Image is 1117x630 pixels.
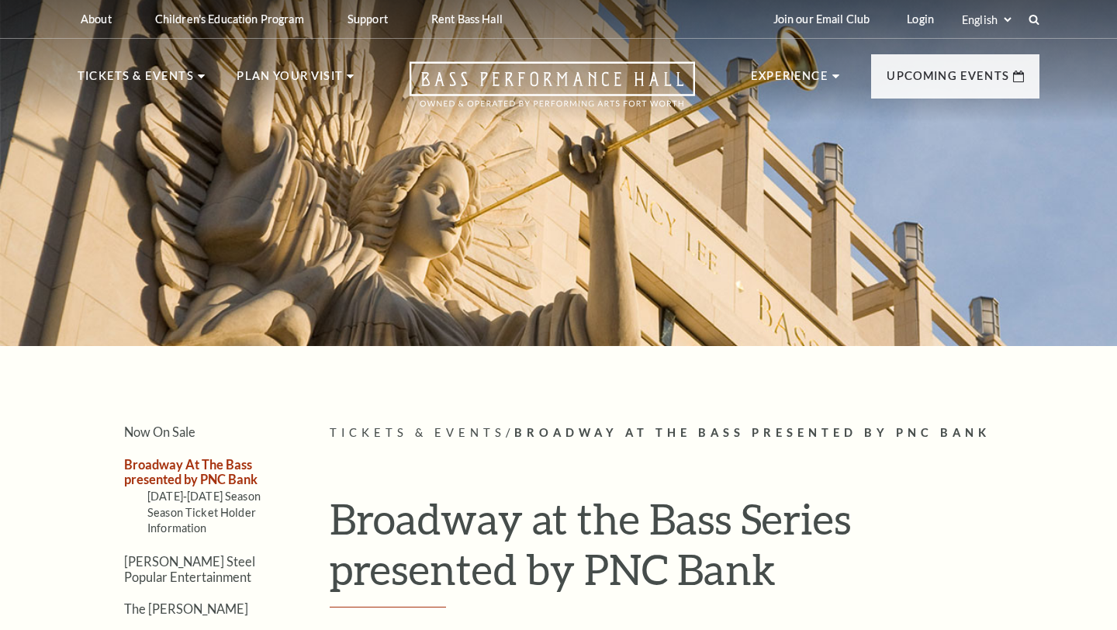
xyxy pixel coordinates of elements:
select: Select: [959,12,1014,27]
p: / [330,424,1039,443]
p: Experience [751,67,828,95]
a: The [PERSON_NAME] [124,601,248,616]
p: Children's Education Program [155,12,304,26]
p: Support [348,12,388,26]
p: Upcoming Events [887,67,1009,95]
p: Plan Your Visit [237,67,343,95]
a: Now On Sale [124,424,195,439]
span: Broadway At The Bass presented by PNC Bank [514,426,991,439]
a: [PERSON_NAME] Steel Popular Entertainment [124,554,255,583]
p: Tickets & Events [78,67,194,95]
a: Broadway At The Bass presented by PNC Bank [124,457,258,486]
h1: Broadway at the Bass Series presented by PNC Bank [330,493,1039,607]
a: Season Ticket Holder Information [147,506,256,535]
p: About [81,12,112,26]
p: Rent Bass Hall [431,12,503,26]
span: Tickets & Events [330,426,506,439]
a: [DATE]-[DATE] Season [147,490,261,503]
